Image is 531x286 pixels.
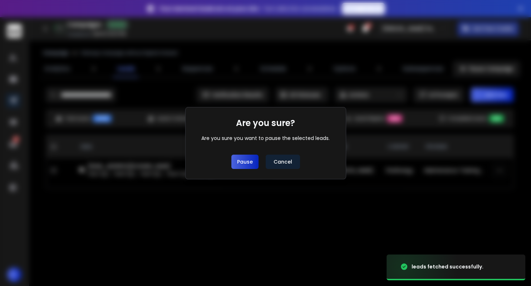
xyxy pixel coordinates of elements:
button: Pause [231,155,259,169]
h1: Are you sure? [236,117,295,129]
button: Cancel [266,155,300,169]
div: Are you sure you want to pause the selected leads. [201,135,330,142]
div: leads fetched successfully. [412,263,483,270]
